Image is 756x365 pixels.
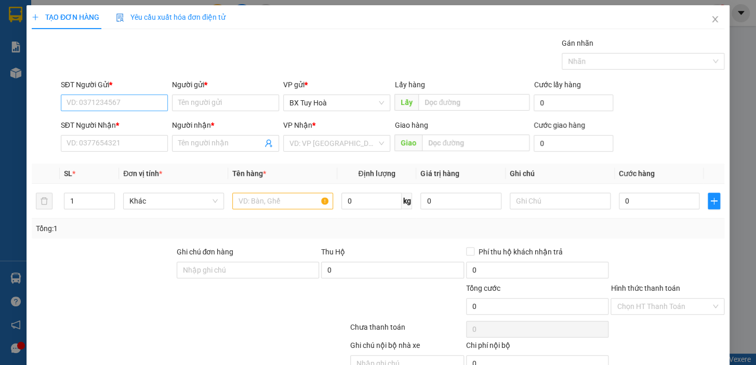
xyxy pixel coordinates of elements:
input: 0 [420,193,501,209]
div: SĐT Người Gửi [61,79,168,90]
li: VP BX Tuy Hoà [5,56,72,67]
span: Cước hàng [619,169,655,178]
input: Dọc đường [418,94,529,111]
span: BX Tuy Hoà [289,95,384,111]
input: Ghi Chú [510,193,611,209]
span: Lấy [394,94,418,111]
div: Chưa thanh toán [349,321,465,340]
input: Dọc đường [422,134,529,151]
span: Tổng cước [466,284,500,292]
span: plus [32,13,39,21]
div: VP gửi [283,79,390,90]
div: Chi phí nội bộ [466,340,609,355]
div: Tổng: 1 [36,223,293,234]
button: Close [700,5,730,34]
span: Thu Hộ [321,248,345,256]
span: Giao hàng [394,121,428,129]
span: Tên hàng [232,169,266,178]
span: plus [708,197,720,205]
span: VP Nhận [283,121,312,129]
div: Ghi chú nội bộ nhà xe [350,340,464,355]
div: Người nhận [172,119,279,131]
img: icon [116,13,124,22]
label: Cước lấy hàng [534,80,580,89]
label: Cước giao hàng [534,121,585,129]
input: Ghi chú đơn hàng [176,262,319,278]
input: Cước lấy hàng [534,94,613,111]
li: VP VP [GEOGRAPHIC_DATA] xe Limousine [72,56,138,90]
span: Yêu cầu xuất hóa đơn điện tử [116,13,226,21]
span: Khác [129,193,218,209]
label: Ghi chú đơn hàng [176,248,233,256]
span: close [711,15,719,23]
span: TẠO ĐƠN HÀNG [32,13,99,21]
div: Người gửi [172,79,279,90]
th: Ghi chú [506,164,615,184]
span: user-add [264,139,273,147]
span: environment [5,70,12,77]
span: Định lượng [358,169,395,178]
span: kg [402,193,412,209]
button: plus [708,193,720,209]
div: SĐT Người Nhận [61,119,168,131]
label: Hình thức thanh toán [611,284,680,292]
label: Gán nhãn [562,39,593,47]
button: delete [36,193,52,209]
span: Giao [394,134,422,151]
li: Cúc Tùng Limousine [5,5,151,44]
input: Cước giao hàng [534,135,613,152]
span: SL [64,169,72,178]
span: Lấy hàng [394,80,425,89]
span: Phí thu hộ khách nhận trả [474,246,567,258]
span: Đơn vị tính [123,169,162,178]
input: VD: Bàn, Ghế [232,193,333,209]
span: Giá trị hàng [420,169,459,178]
